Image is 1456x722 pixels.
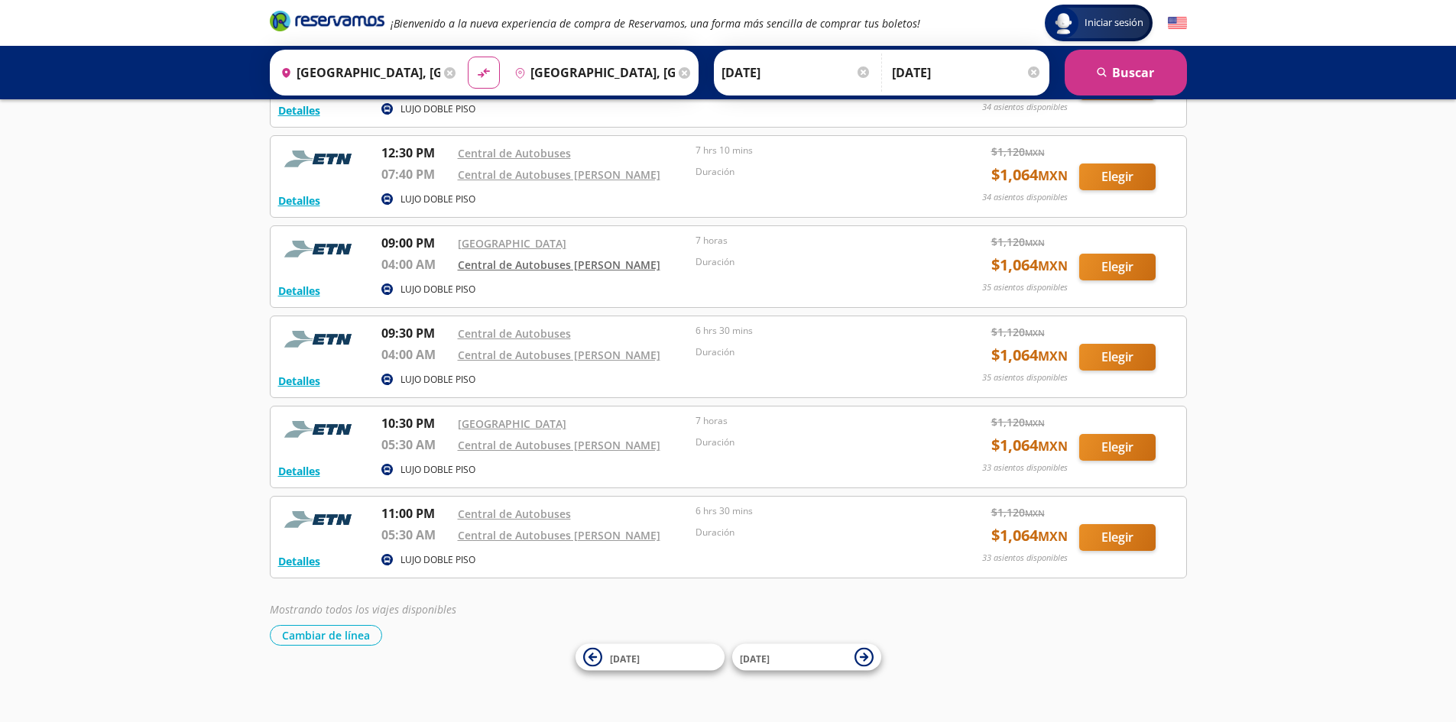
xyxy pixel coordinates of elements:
[381,504,450,523] p: 11:00 PM
[982,371,1068,384] p: 35 asientos disponibles
[982,281,1068,294] p: 35 asientos disponibles
[991,144,1045,160] span: $ 1,120
[1079,524,1156,551] button: Elegir
[722,53,871,92] input: Elegir Fecha
[991,324,1045,340] span: $ 1,120
[1038,528,1068,545] small: MXN
[991,414,1045,430] span: $ 1,120
[381,345,450,364] p: 04:00 AM
[1025,237,1045,248] small: MXN
[696,255,926,269] p: Duración
[1168,14,1187,33] button: English
[991,234,1045,250] span: $ 1,120
[391,16,920,31] em: ¡Bienvenido a la nueva experiencia de compra de Reservamos, una forma más sencilla de comprar tus...
[270,625,382,646] button: Cambiar de línea
[696,144,926,157] p: 7 hrs 10 mins
[458,507,571,521] a: Central de Autobuses
[1065,50,1187,96] button: Buscar
[458,257,660,272] a: Central de Autobuses [PERSON_NAME]
[278,193,320,209] button: Detalles
[278,504,362,535] img: RESERVAMOS
[381,144,450,162] p: 12:30 PM
[1078,15,1150,31] span: Iniciar sesión
[270,9,384,37] a: Brand Logo
[270,9,384,32] i: Brand Logo
[458,416,566,431] a: [GEOGRAPHIC_DATA]
[278,324,362,355] img: RESERVAMOS
[400,193,475,206] p: LUJO DOBLE PISO
[696,504,926,518] p: 6 hrs 30 mins
[1025,147,1045,158] small: MXN
[696,345,926,359] p: Duración
[278,463,320,479] button: Detalles
[1038,257,1068,274] small: MXN
[381,526,450,544] p: 05:30 AM
[458,348,660,362] a: Central de Autobuses [PERSON_NAME]
[400,553,475,567] p: LUJO DOBLE PISO
[1025,327,1045,338] small: MXN
[982,101,1068,114] p: 34 asientos disponibles
[458,528,660,542] a: Central de Autobuses [PERSON_NAME]
[278,283,320,299] button: Detalles
[740,652,770,665] span: [DATE]
[400,102,475,116] p: LUJO DOBLE PISO
[696,234,926,248] p: 7 horas
[278,373,320,389] button: Detalles
[982,461,1068,474] p: 33 asientos disponibles
[1079,254,1156,280] button: Elegir
[696,414,926,428] p: 7 horas
[381,414,450,432] p: 10:30 PM
[458,146,571,160] a: Central de Autobuses
[1038,348,1068,364] small: MXN
[400,463,475,477] p: LUJO DOBLE PISO
[458,167,660,182] a: Central de Autobuses [PERSON_NAME]
[508,53,675,92] input: Buscar Destino
[991,504,1045,520] span: $ 1,120
[278,144,362,174] img: RESERVAMOS
[278,414,362,445] img: RESERVAMOS
[732,644,881,671] button: [DATE]
[696,435,926,449] p: Duración
[458,326,571,341] a: Central de Autobuses
[576,644,725,671] button: [DATE]
[458,438,660,452] a: Central de Autobuses [PERSON_NAME]
[991,434,1068,457] span: $ 1,064
[696,165,926,179] p: Duración
[1079,434,1156,461] button: Elegir
[1025,417,1045,429] small: MXN
[1079,344,1156,371] button: Elegir
[381,165,450,183] p: 07:40 PM
[982,552,1068,565] p: 33 asientos disponibles
[1079,164,1156,190] button: Elegir
[696,324,926,338] p: 6 hrs 30 mins
[278,102,320,118] button: Detalles
[274,53,441,92] input: Buscar Origen
[400,283,475,296] p: LUJO DOBLE PISO
[1025,507,1045,519] small: MXN
[1038,167,1068,184] small: MXN
[991,344,1068,367] span: $ 1,064
[278,553,320,569] button: Detalles
[991,254,1068,277] span: $ 1,064
[270,602,456,617] em: Mostrando todos los viajes disponibles
[610,652,640,665] span: [DATE]
[381,435,450,454] p: 05:30 AM
[381,255,450,274] p: 04:00 AM
[892,53,1042,92] input: Opcional
[400,373,475,387] p: LUJO DOBLE PISO
[381,234,450,252] p: 09:00 PM
[991,524,1068,547] span: $ 1,064
[278,234,362,264] img: RESERVAMOS
[991,164,1068,186] span: $ 1,064
[381,324,450,342] p: 09:30 PM
[458,236,566,251] a: [GEOGRAPHIC_DATA]
[696,526,926,539] p: Duración
[1038,438,1068,455] small: MXN
[982,191,1068,204] p: 34 asientos disponibles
